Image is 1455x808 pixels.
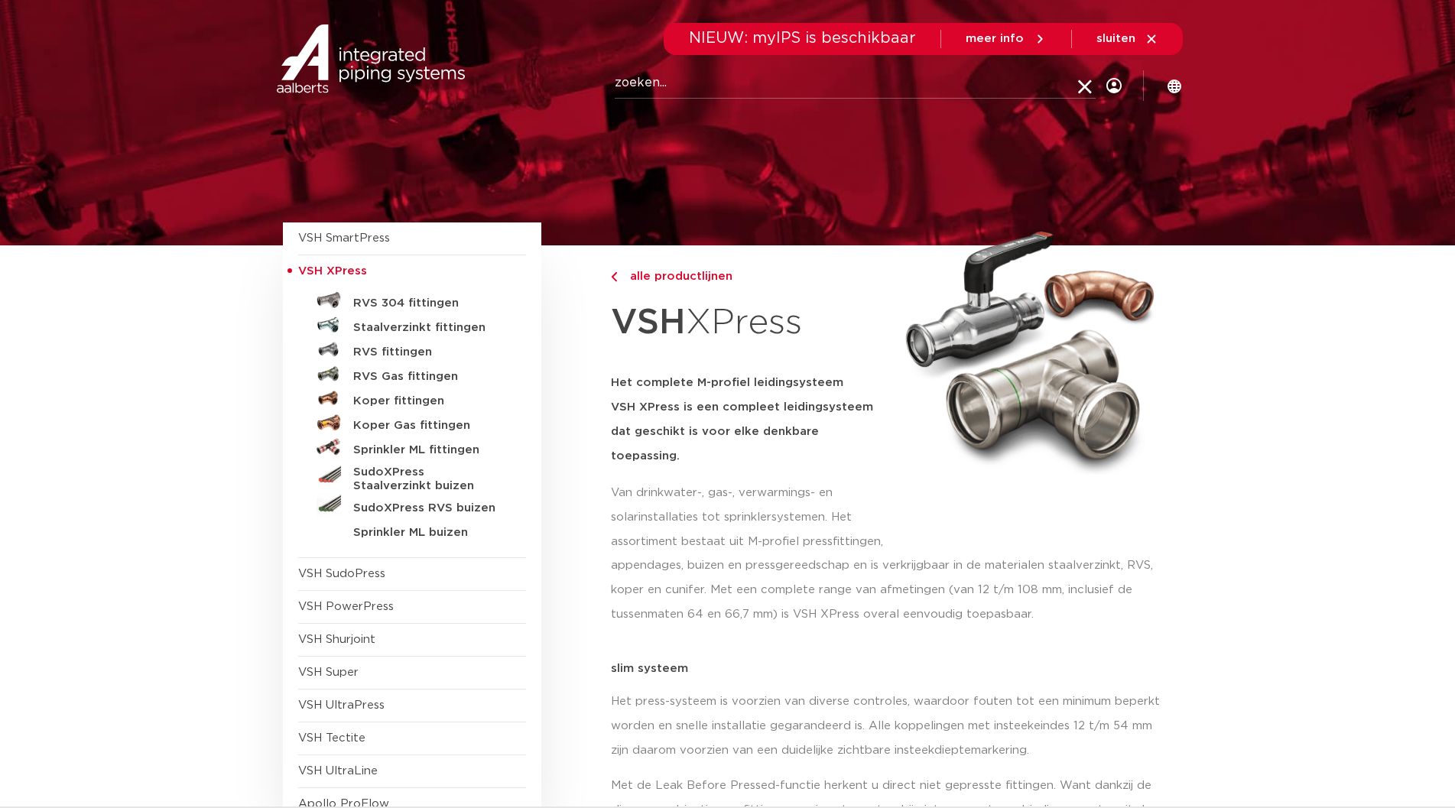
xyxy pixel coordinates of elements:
[298,435,526,459] a: Sprinkler ML fittingen
[615,68,1096,99] input: zoeken...
[611,371,888,469] h5: Het complete M-profiel leidingsysteem VSH XPress is een compleet leidingsysteem dat geschikt is v...
[353,370,505,384] h5: RVS Gas fittingen
[611,553,1173,627] p: appendages, buizen en pressgereedschap en is verkrijgbaar in de materialen staalverzinkt, RVS, ko...
[353,501,505,515] h5: SudoXPress RVS buizen
[611,272,617,282] img: chevron-right.svg
[1096,32,1158,46] a: sluiten
[298,568,385,579] a: VSH SudoPress
[621,271,732,282] span: alle productlijnen
[1106,55,1122,117] div: my IPS
[298,337,526,362] a: RVS fittingen
[611,690,1173,763] p: Het press-systeem is voorzien van diverse controles, waardoor fouten tot een minimum beperkt word...
[611,294,888,352] h1: XPress
[353,443,505,457] h5: Sprinkler ML fittingen
[298,518,526,542] a: Sprinkler ML buizen
[298,667,359,678] a: VSH Super
[611,268,888,286] a: alle productlijnen
[353,466,505,493] h5: SudoXPress Staalverzinkt buizen
[353,419,505,433] h5: Koper Gas fittingen
[611,481,888,554] p: Van drinkwater-, gas-, verwarmings- en solarinstallaties tot sprinklersystemen. Het assortiment b...
[298,732,365,744] a: VSH Tectite
[353,297,505,310] h5: RVS 304 fittingen
[298,232,390,244] a: VSH SmartPress
[298,288,526,313] a: RVS 304 fittingen
[298,313,526,337] a: Staalverzinkt fittingen
[689,31,916,46] span: NIEUW: myIPS is beschikbaar
[966,33,1024,44] span: meer info
[298,765,378,777] a: VSH UltraLine
[966,32,1047,46] a: meer info
[611,663,1173,674] p: slim systeem
[353,394,505,408] h5: Koper fittingen
[298,493,526,518] a: SudoXPress RVS buizen
[298,386,526,410] a: Koper fittingen
[298,699,385,711] a: VSH UltraPress
[298,410,526,435] a: Koper Gas fittingen
[353,526,505,540] h5: Sprinkler ML buizen
[353,346,505,359] h5: RVS fittingen
[298,265,367,277] span: VSH XPress
[353,321,505,335] h5: Staalverzinkt fittingen
[298,459,526,493] a: SudoXPress Staalverzinkt buizen
[611,305,686,340] strong: VSH
[298,362,526,386] a: RVS Gas fittingen
[1096,33,1135,44] span: sluiten
[298,601,394,612] a: VSH PowerPress
[298,634,375,645] a: VSH Shurjoint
